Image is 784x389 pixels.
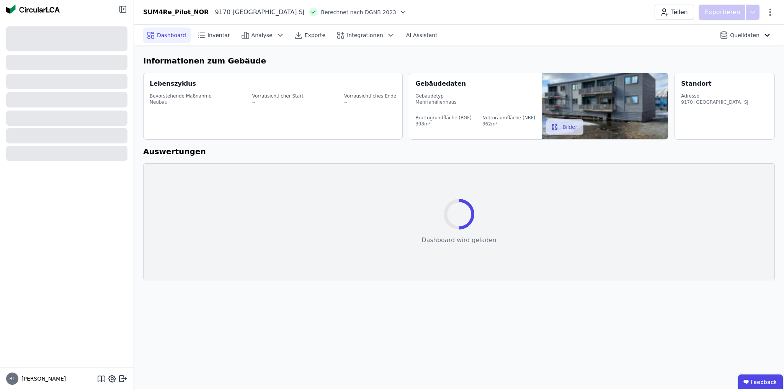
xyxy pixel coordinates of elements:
div: Neubau [150,99,212,105]
div: Mehrfamilienhaus [415,99,536,105]
div: Bruttogrundfläche (BGF) [415,115,472,121]
div: Adresse [681,93,748,99]
span: Exporte [305,31,325,39]
span: Analyse [252,31,273,39]
h6: Auswertungen [143,146,775,157]
div: -- [252,99,304,105]
span: AI Assistant [406,31,438,39]
div: Vorrausichtlicher Start [252,93,304,99]
div: 362m² [482,121,536,127]
img: Concular [6,5,60,14]
div: Gebäudedaten [415,79,542,88]
div: Bevorstehende Maßnahme [150,93,212,99]
button: Bilder [546,119,583,135]
span: Berechnet nach DGNB 2023 [321,8,396,16]
span: Quelldaten [730,31,759,39]
div: Gebäudetyp [415,93,536,99]
h6: Informationen zum Gebäude [143,55,775,67]
span: Dashboard [157,31,186,39]
span: Integrationen [347,31,383,39]
span: BL [10,376,15,381]
div: Nettoraumfläche (NRF) [482,115,536,121]
div: 398m² [415,121,472,127]
div: SUM4Re_Pilot_NOR [143,8,209,17]
span: Inventar [207,31,230,39]
div: Vorrausichtliches Ende [344,93,396,99]
div: 9170 [GEOGRAPHIC_DATA] SJ [681,99,748,105]
div: Dashboard wird geladen [421,236,496,245]
button: Teilen [655,5,694,20]
div: -- [344,99,396,105]
div: Lebenszyklus [150,79,196,88]
span: [PERSON_NAME] [18,375,66,382]
p: Exportieren [705,8,742,17]
div: Standort [681,79,711,88]
div: 9170 [GEOGRAPHIC_DATA] SJ [209,8,304,17]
